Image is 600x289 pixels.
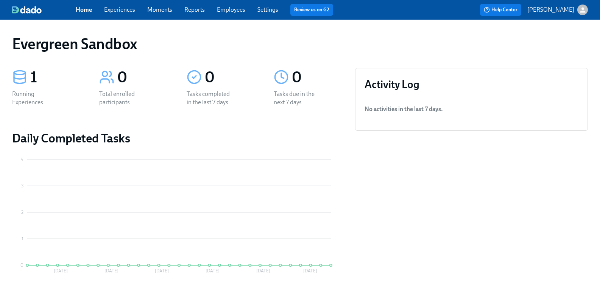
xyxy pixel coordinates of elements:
[21,183,23,189] tspan: 3
[205,68,256,87] div: 0
[365,100,578,118] li: No activities in the last 7 days .
[12,6,76,14] a: dado
[256,268,270,274] tspan: [DATE]
[104,6,135,13] a: Experiences
[21,157,23,162] tspan: 4
[30,68,81,87] div: 1
[117,68,168,87] div: 0
[527,6,574,14] p: [PERSON_NAME]
[54,268,68,274] tspan: [DATE]
[257,6,278,13] a: Settings
[184,6,205,13] a: Reports
[274,90,322,107] div: Tasks due in the next 7 days
[155,268,169,274] tspan: [DATE]
[12,6,42,14] img: dado
[303,268,317,274] tspan: [DATE]
[12,90,61,107] div: Running Experiences
[292,68,343,87] div: 0
[480,4,521,16] button: Help Center
[76,6,92,13] a: Home
[20,263,23,268] tspan: 0
[99,90,148,107] div: Total enrolled participants
[484,6,517,14] span: Help Center
[104,268,118,274] tspan: [DATE]
[294,6,329,14] a: Review us on G2
[527,5,588,15] button: [PERSON_NAME]
[12,131,343,146] h2: Daily Completed Tasks
[12,35,137,53] h1: Evergreen Sandbox
[22,236,23,241] tspan: 1
[147,6,172,13] a: Moments
[365,77,578,91] h3: Activity Log
[187,90,235,107] div: Tasks completed in the last 7 days
[21,210,23,215] tspan: 2
[217,6,245,13] a: Employees
[290,4,333,16] button: Review us on G2
[206,268,220,274] tspan: [DATE]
